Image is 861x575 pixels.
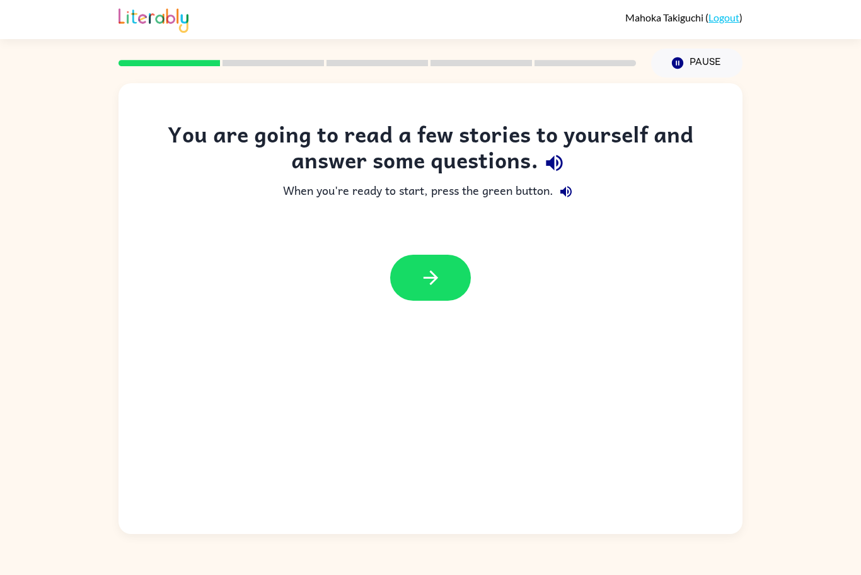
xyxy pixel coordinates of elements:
span: Mahoka Takiguchi [625,11,705,23]
button: Pause [651,49,743,78]
div: When you're ready to start, press the green button. [144,179,717,204]
img: Literably [118,5,188,33]
a: Logout [708,11,739,23]
div: You are going to read a few stories to yourself and answer some questions. [144,121,717,179]
div: ( ) [625,11,743,23]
